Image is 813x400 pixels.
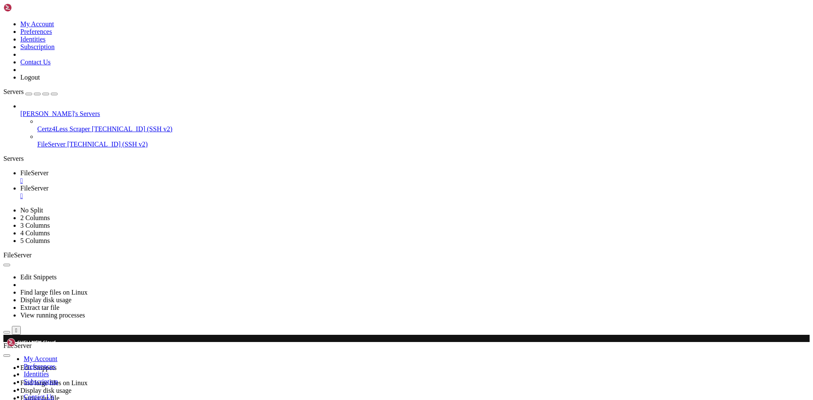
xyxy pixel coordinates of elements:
a: My Account [20,20,54,28]
span: FileServer [20,185,49,192]
span: [TECHNICAL_ID] (SSH v2) [92,125,172,132]
div: Servers [3,155,810,163]
x-row: Memory usage: 14% IPv4 address for eth0: [TECHNICAL_ID] [3,75,703,83]
x-row: *** System restart required *** [3,183,703,190]
x-row: Usage of /: 37.3% of 77.35GB Users logged in: 1 [3,68,703,75]
x-row: Expanded Security Maintenance for Applications is not enabled. [3,97,703,104]
x-row: * Support: [URL][DOMAIN_NAME] [3,32,703,39]
img: Shellngn [3,3,52,12]
a: Servers [3,88,58,95]
span: FileServer [20,169,49,177]
x-row: * Documentation: [URL][DOMAIN_NAME] [3,18,703,25]
a: 4 Columns [20,229,50,237]
span:  [3,163,6,170]
span: [TECHNICAL_ID] (SSH v2) [67,141,148,148]
span: FileServer [3,251,32,259]
x-row: To see these additional updates run: apt list --upgradable [3,119,703,126]
a: Subscription [20,43,55,50]
x-row: Welcome to Ubuntu 22.04.5 LTS (GNU/Linux 5.15.0-67-generic x86_64) [3,3,703,11]
a: Preferences [20,28,52,35]
a: [PERSON_NAME]'s Servers [20,110,810,118]
span: [PERSON_NAME]'s Servers [20,110,100,117]
a: Display disk usage [20,296,72,303]
a: Identities [20,36,46,43]
a: FileServer [TECHNICAL_ID] (SSH v2) [37,141,810,148]
a: Certz4Less Scraper [TECHNICAL_ID] (SSH v2) [37,125,810,133]
span: 4.2.0 [45,208,61,215]
a: FileServer [20,185,810,200]
li: [PERSON_NAME]'s Servers [20,102,810,148]
span: Certz4Less Scraper [37,125,90,132]
a: Edit Snippets [20,273,57,281]
x-row: New release '24.04.3 LTS' available. [3,154,703,162]
div:  [15,327,17,334]
a: FileServer [20,169,810,185]
a:  [20,192,810,200]
x-row: 23 updates can be applied immediately. [3,111,703,119]
li: Certz4Less Scraper [TECHNICAL_ID] (SSH v2) [37,118,810,133]
x-row: * Management: [URL][DOMAIN_NAME] [3,25,703,32]
span: Start a Session [6,163,46,170]
span: Servers [3,88,24,95]
a: Extract tar file [20,304,59,311]
span: FileServer [37,141,66,148]
a: No Split [20,207,43,214]
x-row: Learn more about enabling ESM Apps service at [URL][DOMAIN_NAME] [3,140,703,147]
x-row: Last login: [DATE] from [TECHNICAL_ID] [3,190,703,198]
span: SHELL © [3,208,61,215]
x-row: System load: 0.0 Processes: 112 [3,61,703,68]
a: Contact Us [20,58,51,66]
b: NGN [25,208,40,215]
a: 5 Columns [20,237,50,244]
a: 2 Columns [20,214,50,221]
div: Add Server [3,201,810,208]
a: Logout [20,74,40,81]
a: Find large files on Linux [20,289,88,296]
a: 3 Columns [20,222,50,229]
a: View running processes [20,312,85,319]
x-row: 3 additional security updates can be applied with ESM Apps. [3,133,703,140]
div: Select a server to start a session via SSH, SFTP, RDP, VNC or Telnet. -or- [3,170,810,201]
li: FileServer [TECHNICAL_ID] (SSH v2) [37,133,810,148]
div: (19, 27) [71,198,75,205]
a:  [20,177,810,185]
x-row: Swap usage: 0% IPv4 address for eth0: [TECHNICAL_ID] [3,83,703,90]
button:  [12,326,21,335]
x-row: root@fileserver:~# [3,198,703,205]
x-row: System information as of [DATE] [3,47,703,54]
x-row: Run 'do-release-upgrade' to upgrade to it. [3,162,703,169]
